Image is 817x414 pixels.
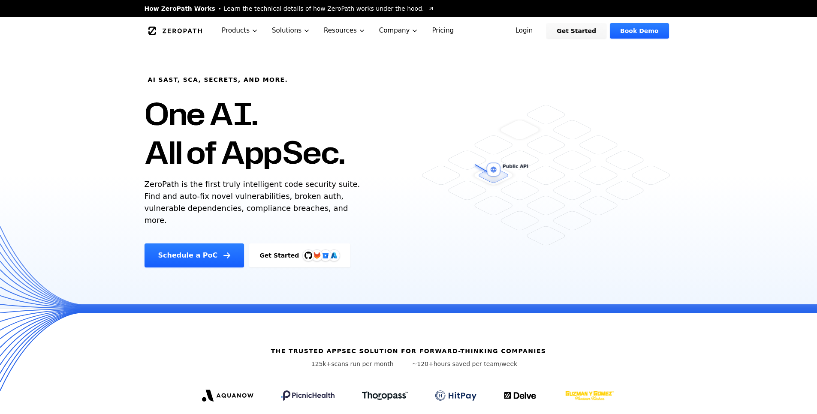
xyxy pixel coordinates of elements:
[425,17,461,44] a: Pricing
[300,360,405,368] p: scans run per month
[224,4,424,13] span: Learn the technical details of how ZeroPath works under the hood.
[372,17,425,44] button: Company
[412,360,434,367] span: ~120+
[546,23,606,39] a: Get Started
[145,178,364,226] p: ZeroPath is the first truly intelligent code security suite. Find and auto-fix novel vulnerabilit...
[148,75,288,84] h6: AI SAST, SCA, Secrets, and more.
[304,252,312,259] img: GitHub
[412,360,518,368] p: hours saved per team/week
[610,23,669,39] a: Book Demo
[331,252,338,259] img: Azure
[265,17,317,44] button: Solutions
[271,347,546,355] h6: The Trusted AppSec solution for forward-thinking companies
[145,94,345,171] h1: One AI. All of AppSec.
[308,247,326,264] img: GitLab
[317,17,372,44] button: Resources
[145,4,215,13] span: How ZeroPath Works
[134,17,683,44] nav: Global
[311,360,332,367] span: 125k+
[249,243,350,267] a: Get StartedGitHubGitLabAzure
[505,23,543,39] a: Login
[215,17,265,44] button: Products
[362,391,408,400] img: Thoropass
[145,243,244,267] a: Schedule a PoC
[321,251,330,260] svg: Bitbucket
[564,385,615,406] img: GYG
[145,4,434,13] a: How ZeroPath WorksLearn the technical details of how ZeroPath works under the hood.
